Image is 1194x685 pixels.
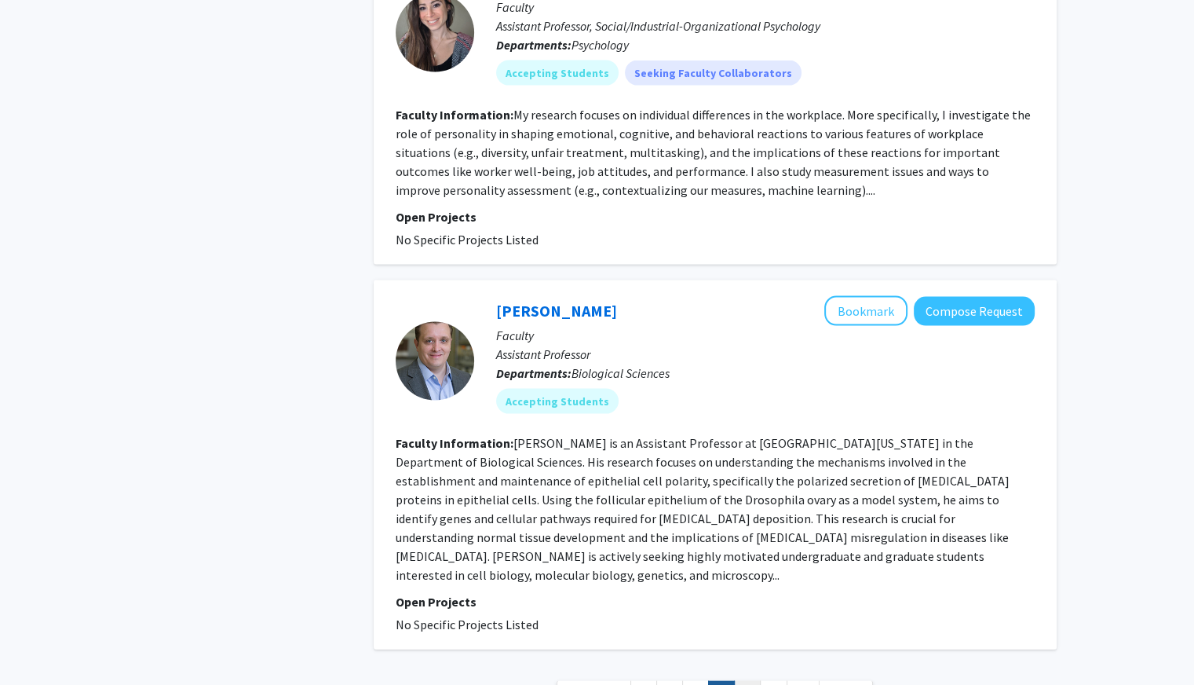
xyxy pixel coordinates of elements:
[396,435,1010,583] fg-read-more: [PERSON_NAME] is an Assistant Professor at [GEOGRAPHIC_DATA][US_STATE] in the Department of Biolo...
[396,435,513,451] b: Faculty Information:
[625,60,801,86] mat-chip: Seeking Faculty Collaborators
[396,107,513,123] b: Faculty Information:
[496,326,1035,345] p: Faculty
[396,107,1031,198] fg-read-more: My research focuses on individual differences in the workplace. More specifically, I investigate ...
[571,365,670,381] span: Biological Sciences
[571,37,629,53] span: Psychology
[12,614,67,673] iframe: Chat
[496,345,1035,364] p: Assistant Professor
[496,37,571,53] b: Departments:
[496,365,571,381] b: Departments:
[914,297,1035,326] button: Compose Request to Olivier Devergne
[496,60,619,86] mat-chip: Accepting Students
[496,16,1035,35] p: Assistant Professor, Social/Industrial-Organizational Psychology
[496,301,617,321] a: [PERSON_NAME]
[396,617,539,632] span: No Specific Projects Listed
[496,389,619,414] mat-chip: Accepting Students
[396,232,539,247] span: No Specific Projects Listed
[396,592,1035,611] p: Open Projects
[824,296,907,326] button: Add Olivier Devergne to Bookmarks
[396,207,1035,226] p: Open Projects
